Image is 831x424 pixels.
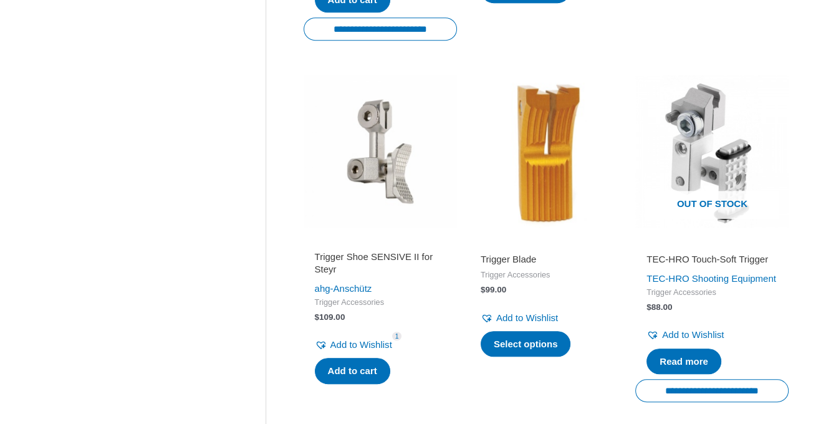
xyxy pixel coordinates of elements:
a: Trigger Blade [481,253,612,270]
span: Out of stock [645,191,779,219]
a: Add to Wishlist [646,326,724,344]
span: Add to Wishlist [662,329,724,340]
iframe: Customer reviews powered by Trustpilot [481,236,612,251]
a: Read more about “TEC-HRO Touch-Soft Trigger” [646,349,721,375]
span: Trigger Accessories [646,287,777,298]
a: TEC-HRO Touch-Soft Trigger [646,253,777,270]
span: Trigger Accessories [315,297,446,308]
a: Trigger Shoe SENSIVE II for Steyr [315,251,446,280]
span: 1 [392,332,402,341]
img: TEC-HRO Touch-Soft Trigger [635,75,789,228]
a: TEC-HRO Shooting Equipment [646,273,776,284]
bdi: 109.00 [315,312,345,322]
a: ahg-Anschütz [315,283,372,294]
span: Add to Wishlist [330,339,392,350]
a: Add to Wishlist [481,309,558,327]
a: Select options for “Trigger Blade” [481,331,571,357]
h2: Trigger Blade [481,253,612,266]
img: Trigger Blade [469,75,623,228]
img: Trigger Shoe SENSIVE II for Steyr [304,75,457,228]
span: Trigger Accessories [481,270,612,281]
span: $ [646,302,651,312]
iframe: Customer reviews powered by Trustpilot [646,236,777,251]
bdi: 99.00 [481,285,506,294]
a: Add to Wishlist [315,336,392,354]
a: Out of stock [635,75,789,228]
span: Add to Wishlist [496,312,558,323]
bdi: 88.00 [646,302,672,312]
iframe: Customer reviews powered by Trustpilot [315,236,446,251]
h2: Trigger Shoe SENSIVE II for Steyr [315,251,446,275]
span: $ [481,285,486,294]
h2: TEC-HRO Touch-Soft Trigger [646,253,777,266]
span: $ [315,312,320,322]
a: Add to cart: “Trigger Shoe SENSIVE II for Steyr” [315,358,390,384]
